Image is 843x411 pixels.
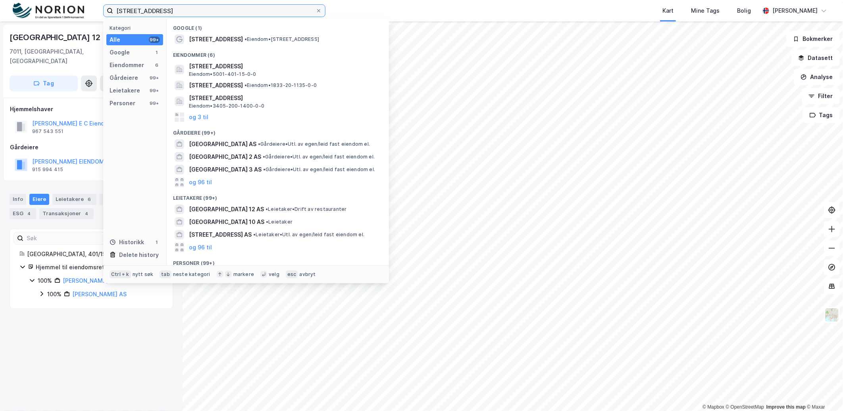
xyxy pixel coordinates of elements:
[253,232,256,237] span: •
[802,88,840,104] button: Filter
[244,36,319,42] span: Eiendom • [STREET_ADDRESS]
[167,189,389,203] div: Leietakere (99+)
[189,71,256,77] span: Eiendom • 5001-401-15-0-0
[110,237,144,247] div: Historikk
[299,271,316,278] div: avbryt
[258,141,370,147] span: Gårdeiere • Utl. av egen/leid fast eiendom el.
[824,307,839,322] img: Z
[803,107,840,123] button: Tags
[63,277,153,284] a: [PERSON_NAME] E C Eiendom AS
[253,232,364,238] span: Leietaker • Utl. av egen/leid fast eiendom el.
[110,270,131,278] div: Ctrl + k
[154,49,160,56] div: 1
[263,154,265,160] span: •
[110,25,163,31] div: Kategori
[38,276,52,286] div: 100%
[791,50,840,66] button: Datasett
[110,35,120,44] div: Alle
[10,75,78,91] button: Tag
[39,208,94,219] div: Transaksjoner
[189,205,264,214] span: [GEOGRAPHIC_DATA] 12 AS
[13,3,84,19] img: norion-logo.80e7a08dc31c2e691866.png
[189,139,256,149] span: [GEOGRAPHIC_DATA] AS
[32,128,64,135] div: 967 543 551
[189,103,264,109] span: Eiendom • 3405-200-1400-0-0
[286,270,298,278] div: esc
[794,69,840,85] button: Analyse
[160,270,171,278] div: tab
[803,373,843,411] iframe: Chat Widget
[167,123,389,138] div: Gårdeiere (99+)
[10,143,173,152] div: Gårdeiere
[702,404,724,410] a: Mapbox
[23,232,110,244] input: Søk
[269,271,279,278] div: velg
[263,166,266,172] span: •
[36,262,163,272] div: Hjemmel til eiendomsrett
[786,31,840,47] button: Bokmerker
[149,100,160,106] div: 99+
[110,48,130,57] div: Google
[149,87,160,94] div: 99+
[27,249,163,259] div: [GEOGRAPHIC_DATA], 401/15
[52,194,96,205] div: Leietakere
[266,219,293,225] span: Leietaker
[189,165,262,174] span: [GEOGRAPHIC_DATA] 3 AS
[726,404,764,410] a: OpenStreetMap
[149,37,160,43] div: 99+
[32,166,63,173] div: 915 994 415
[803,373,843,411] div: Kontrollprogram for chat
[766,404,806,410] a: Improve this map
[173,271,210,278] div: neste kategori
[10,104,173,114] div: Hjemmelshaver
[85,195,93,203] div: 6
[258,141,260,147] span: •
[233,271,254,278] div: markere
[189,112,208,122] button: og 3 til
[263,166,375,173] span: Gårdeiere • Utl. av egen/leid fast eiendom el.
[263,154,375,160] span: Gårdeiere • Utl. av egen/leid fast eiendom el.
[244,36,247,42] span: •
[189,35,243,44] span: [STREET_ADDRESS]
[110,60,144,70] div: Eiendommer
[29,194,49,205] div: Eiere
[167,254,389,268] div: Personer (99+)
[149,75,160,81] div: 99+
[772,6,818,15] div: [PERSON_NAME]
[10,208,36,219] div: ESG
[110,86,140,95] div: Leietakere
[189,230,252,239] span: [STREET_ADDRESS] AS
[167,19,389,33] div: Google (1)
[119,250,159,260] div: Delete history
[189,217,264,227] span: [GEOGRAPHIC_DATA] 10 AS
[83,210,90,218] div: 4
[189,152,261,162] span: [GEOGRAPHIC_DATA] 2 AS
[266,206,346,212] span: Leietaker • Drift av restauranter
[25,210,33,218] div: 4
[737,6,751,15] div: Bolig
[154,62,160,68] div: 6
[10,194,26,205] div: Info
[167,46,389,60] div: Eiendommer (6)
[100,194,139,205] div: Datasett
[189,81,243,90] span: [STREET_ADDRESS]
[244,82,317,89] span: Eiendom • 1833-20-1135-0-0
[133,271,154,278] div: nytt søk
[189,243,212,252] button: og 96 til
[47,289,62,299] div: 100%
[154,239,160,245] div: 1
[266,206,268,212] span: •
[691,6,720,15] div: Mine Tags
[189,93,379,103] span: [STREET_ADDRESS]
[10,31,102,44] div: [GEOGRAPHIC_DATA] 12
[10,47,112,66] div: 7011, [GEOGRAPHIC_DATA], [GEOGRAPHIC_DATA]
[244,82,247,88] span: •
[110,73,138,83] div: Gårdeiere
[72,291,127,297] a: [PERSON_NAME] AS
[266,219,268,225] span: •
[189,62,379,71] span: [STREET_ADDRESS]
[662,6,674,15] div: Kart
[110,98,135,108] div: Personer
[113,5,316,17] input: Søk på adresse, matrikkel, gårdeiere, leietakere eller personer
[189,178,212,187] button: og 96 til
